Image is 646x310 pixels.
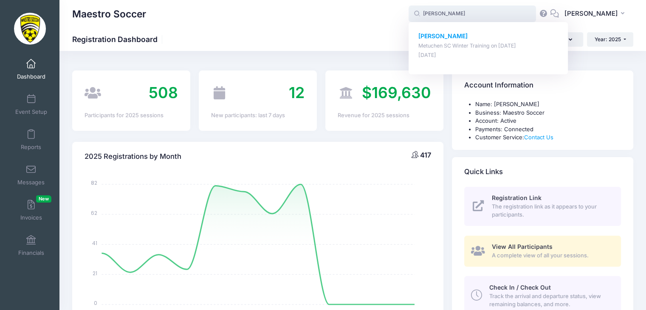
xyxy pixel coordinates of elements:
[36,195,51,203] span: New
[93,269,98,276] tspan: 21
[409,6,536,23] input: Search by First Name, Last Name, or Email...
[94,299,98,307] tspan: 0
[492,251,611,260] span: A complete view of all your sessions.
[475,117,621,125] li: Account: Active
[489,292,611,309] span: Track the arrival and departure status, view remaining balances, and more.
[475,133,621,142] li: Customer Service:
[492,194,542,201] span: Registration Link
[211,111,305,120] div: New participants: last 7 days
[20,214,42,221] span: Invoices
[72,35,165,44] h1: Registration Dashboard
[587,32,633,47] button: Year: 2025
[492,203,611,219] span: The registration link as it appears to your participants.
[559,4,633,24] button: [PERSON_NAME]
[524,134,553,141] a: Contact Us
[418,42,559,50] p: Metuchen SC Winter Training on [DATE]
[595,36,621,42] span: Year: 2025
[362,83,431,102] span: $169,630
[420,151,431,159] span: 417
[464,73,533,98] h4: Account Information
[492,243,553,250] span: View All Participants
[289,83,305,102] span: 12
[418,51,559,59] p: [DATE]
[11,160,51,190] a: Messages
[93,240,98,247] tspan: 41
[17,73,45,80] span: Dashboard
[72,4,146,24] h1: Maestro Soccer
[91,179,98,186] tspan: 82
[11,125,51,155] a: Reports
[21,144,41,151] span: Reports
[11,231,51,260] a: Financials
[418,32,468,39] strong: [PERSON_NAME]
[475,125,621,134] li: Payments: Connected
[15,108,47,116] span: Event Setup
[564,9,618,18] span: [PERSON_NAME]
[464,236,621,267] a: View All Participants A complete view of all your sessions.
[17,179,45,186] span: Messages
[475,100,621,109] li: Name: [PERSON_NAME]
[11,195,51,225] a: InvoicesNew
[18,249,44,256] span: Financials
[85,111,178,120] div: Participants for 2025 sessions
[464,187,621,226] a: Registration Link The registration link as it appears to your participants.
[11,54,51,84] a: Dashboard
[475,109,621,117] li: Business: Maestro Soccer
[464,160,503,184] h4: Quick Links
[14,13,46,45] img: Maestro Soccer
[489,284,550,291] span: Check In / Check Out
[85,144,181,169] h4: 2025 Registrations by Month
[11,90,51,119] a: Event Setup
[338,111,431,120] div: Revenue for 2025 sessions
[149,83,178,102] span: 508
[91,209,98,217] tspan: 62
